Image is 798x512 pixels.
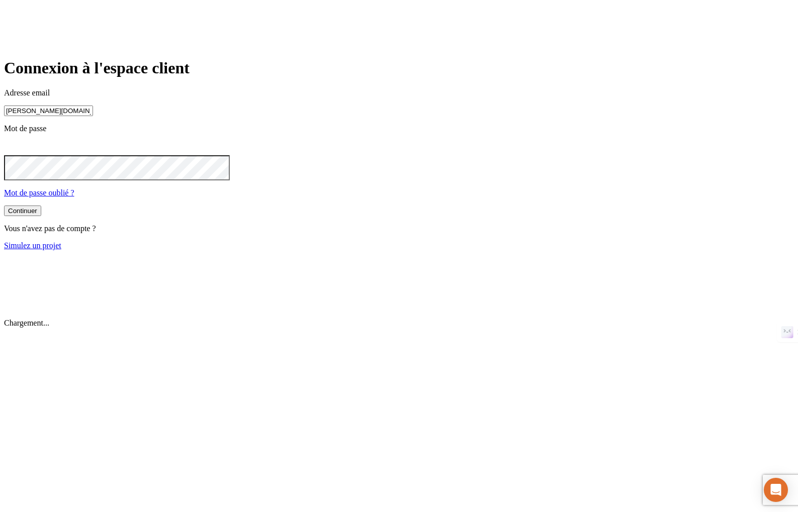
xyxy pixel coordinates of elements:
h1: Connexion à l'espace client [4,59,794,77]
a: Mot de passe oublié ? [4,188,74,197]
div: Open Intercom Messenger [764,478,788,502]
div: Continuer [8,207,37,215]
a: Simulez un projet [4,241,61,250]
p: Chargement... [4,319,794,328]
p: Vous n'avez pas de compte ? [4,224,794,233]
p: Adresse email [4,88,794,97]
button: Continuer [4,206,41,216]
p: Mot de passe [4,124,794,133]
